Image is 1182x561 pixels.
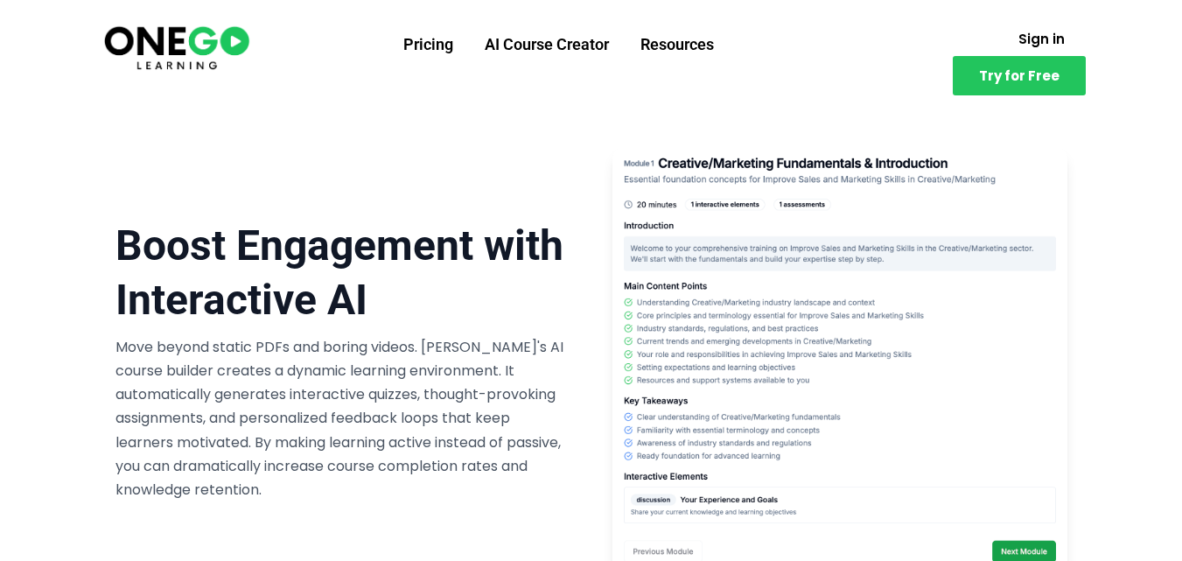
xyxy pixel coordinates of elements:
[1018,32,1065,46] span: Sign in
[115,219,570,328] h2: Boost Engagement with Interactive AI
[469,22,625,67] a: AI Course Creator
[115,335,570,501] p: Move beyond static PDFs and boring videos. [PERSON_NAME]'s AI course builder creates a dynamic le...
[625,22,730,67] a: Resources
[997,22,1086,56] a: Sign in
[979,69,1060,82] span: Try for Free
[388,22,469,67] a: Pricing
[953,56,1086,95] a: Try for Free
